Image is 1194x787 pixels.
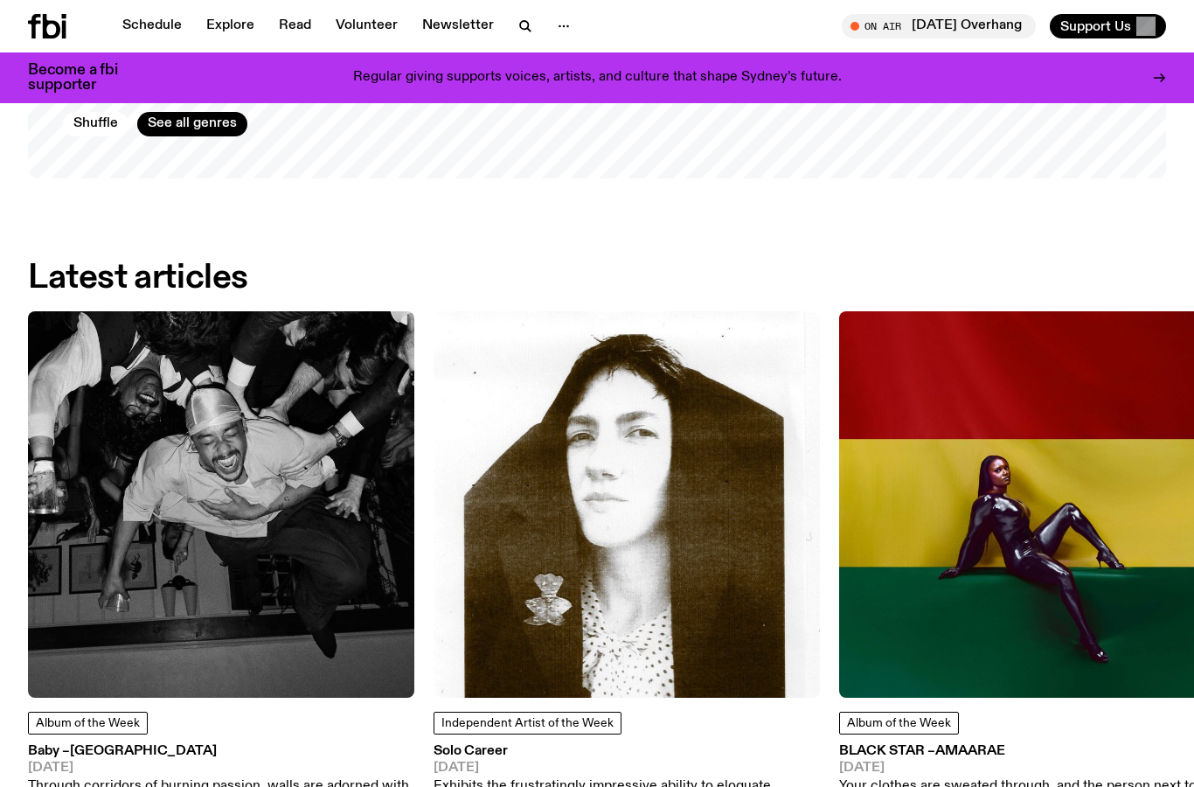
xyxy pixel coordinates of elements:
[28,712,148,735] a: Album of the Week
[196,14,265,38] a: Explore
[112,14,192,38] a: Schedule
[63,112,128,136] button: Shuffle
[839,712,959,735] a: Album of the Week
[353,70,842,86] p: Regular giving supports voices, artists, and culture that shape Sydney’s future.
[28,762,414,775] span: [DATE]
[842,14,1036,38] button: On Air[DATE] Overhang
[28,262,248,294] h2: Latest articles
[847,717,951,729] span: Album of the Week
[137,112,247,136] a: See all genres
[935,744,1005,758] span: Amaarae
[28,311,414,698] img: A black and white upside down image of Dijon, held up by a group of people. His eyes are closed a...
[412,14,504,38] a: Newsletter
[28,745,414,758] h3: Baby –
[268,14,322,38] a: Read
[36,717,140,729] span: Album of the Week
[434,311,820,698] img: A slightly sepia tinged, black and white portrait of Solo Career. She is looking at the camera wi...
[325,14,408,38] a: Volunteer
[441,717,614,729] span: Independent Artist of the Week
[28,63,140,93] h3: Become a fbi supporter
[70,744,217,758] span: [GEOGRAPHIC_DATA]
[434,712,621,735] a: Independent Artist of the Week
[1050,14,1166,38] button: Support Us
[434,745,820,758] h3: Solo Career
[434,762,820,775] span: [DATE]
[1060,18,1131,34] span: Support Us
